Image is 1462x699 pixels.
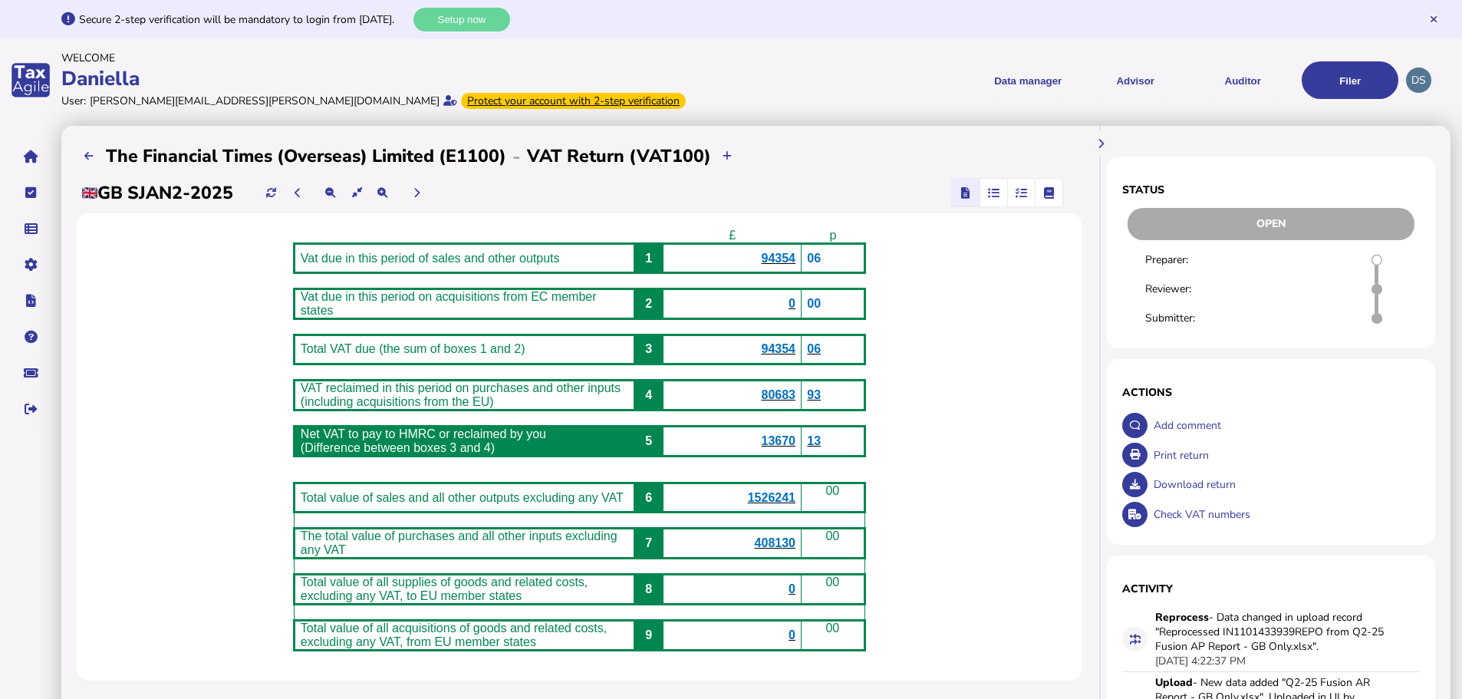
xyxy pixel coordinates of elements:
[1145,282,1232,296] div: Reviewer:
[404,180,430,206] button: Next period
[301,529,617,556] span: The total value of purchases and all other inputs excluding any VAT
[15,140,47,173] button: Home
[1150,410,1421,440] div: Add comment
[301,427,546,440] span: Net VAT to pay to HMRC or reclaimed by you
[15,213,47,245] button: Data manager
[1155,675,1193,690] strong: Upload
[258,180,284,206] button: Refresh data for current period
[645,536,652,549] span: 7
[1150,500,1421,529] div: Check VAT numbers
[1155,654,1246,668] div: [DATE] 4:22:37 PM
[461,93,686,109] div: From Oct 1, 2025, 2-step verification will be required to login. Set it up now...
[527,144,711,168] h2: VAT Return (VAT100)
[318,180,344,206] button: Make the return view smaller
[301,441,495,454] span: (Difference between boxes 3 and 4)
[370,180,395,206] button: Make the return view larger
[285,180,311,206] button: Previous period
[825,622,839,635] span: 00
[761,388,795,401] span: 80683
[980,179,1007,206] mat-button-toggle: Reconcilliation view by document
[715,143,740,169] button: Upload transactions
[106,144,506,168] h2: The Financial Times (Overseas) Limited (E1100)
[729,229,736,242] span: £
[761,342,795,355] b: 94354
[344,180,370,206] button: Reset the return view
[82,181,233,205] h2: GB SJAN2-2025
[645,342,652,355] span: 3
[1087,61,1184,99] button: Shows a dropdown of VAT Advisor options
[1122,183,1420,197] h1: Status
[789,582,795,595] span: 0
[301,491,624,504] span: Total value of sales and all other outputs excluding any VAT
[1007,179,1035,206] mat-button-toggle: Reconcilliation view by tax code
[1194,61,1291,99] button: Auditor
[1122,502,1148,527] button: Check VAT numbers on return.
[301,575,588,602] span: Total value of all supplies of goods and related costs, excluding any VAT, to EU member states
[15,393,47,425] button: Sign out
[15,321,47,353] button: Help pages
[807,297,821,310] span: 00
[1035,179,1062,206] mat-button-toggle: Ledger
[301,252,560,265] span: Vat due in this period of sales and other outputs
[79,12,410,27] div: Secure 2-step verification will be mandatory to login from [DATE].
[645,628,652,641] span: 9
[645,297,652,310] span: 2
[807,434,821,447] span: 13
[761,434,795,447] b: 13670
[645,252,652,265] span: 1
[1155,610,1209,625] strong: Reprocess
[82,187,97,199] img: gb.png
[1406,68,1431,93] div: Profile settings
[1122,582,1420,596] h1: Activity
[807,252,821,265] span: 06
[1122,472,1148,497] button: Download return
[15,176,47,209] button: Tasks
[755,536,795,549] span: 408130
[825,575,839,589] span: 00
[301,342,525,355] span: Total VAT due (the sum of boxes 1 and 2)
[1150,470,1421,500] div: Download return
[645,388,652,401] span: 4
[1145,311,1232,325] div: Submitter:
[15,357,47,389] button: Raise a support ticket
[645,491,652,504] span: 6
[825,529,839,542] span: 00
[807,342,821,355] span: 06
[761,252,795,265] span: 94354
[748,491,795,504] span: 1526241
[90,94,440,108] div: [PERSON_NAME][EMAIL_ADDRESS][PERSON_NAME][DOMAIN_NAME]
[1130,634,1141,645] i: Data for this filing changed
[15,249,47,281] button: Manage settings
[1150,440,1421,470] div: Print return
[1088,130,1114,156] button: Hide
[1302,61,1398,99] button: Filer
[734,61,1399,99] menu: navigate products
[301,290,597,317] span: Vat due in this period on acquisitions from EC member states
[301,622,607,648] span: Total value of all acquisitions of goods and related costs, excluding any VAT, from EU member states
[15,285,47,317] button: Developer hub links
[1122,413,1148,438] button: Make a comment in the activity log.
[77,143,102,169] button: Filings list - by month
[825,484,839,497] span: 00
[645,434,652,447] span: 5
[301,381,621,408] span: VAT reclaimed in this period on purchases and other inputs (including acquisitions from the EU)
[789,628,795,641] span: 0
[1145,252,1232,267] div: Preparer:
[1428,14,1439,25] button: Hide message
[443,95,457,106] i: Email verified
[645,582,652,595] span: 8
[1122,208,1420,240] div: Return status - Actions are restricted to nominated users
[1122,443,1148,468] button: Open printable view of return.
[952,179,980,206] mat-button-toggle: Return view
[1371,255,1382,265] i: Return requires to prepare draft.
[1155,610,1385,654] div: - Data changed in upload record "Reprocessed IN1101433939REPO from Q2-25 Fusion AP Report - GB On...
[413,8,510,31] button: Setup now
[1122,385,1420,400] h1: Actions
[807,388,821,401] span: 93
[980,61,1076,99] button: Shows a dropdown of Data manager options
[506,144,527,169] div: -
[789,297,795,310] span: 0
[1128,208,1414,240] div: Open
[61,51,726,65] div: Welcome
